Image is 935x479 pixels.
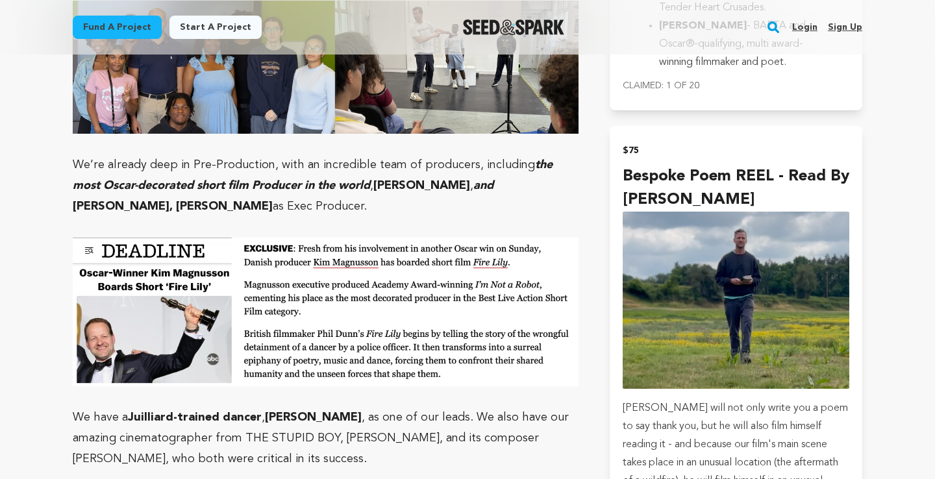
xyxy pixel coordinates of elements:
[463,19,565,35] img: Seed&Spark Logo Dark Mode
[828,17,862,38] a: Sign up
[73,154,579,217] p: We’re already deep in Pre-Production, with an incredible team of producers, including , , as Exec...
[169,16,262,39] a: Start a project
[463,19,565,35] a: Seed&Spark Homepage
[73,201,273,212] strong: [PERSON_NAME], [PERSON_NAME]
[73,159,553,191] em: the most Oscar-decorated short film Producer in the world
[128,411,262,423] strong: Juilliard-trained dancer
[623,77,849,95] p: Claimed: 1 of 20
[73,238,579,387] img: 1751293548-deadline%203.png
[73,16,162,39] a: Fund a project
[473,180,493,191] em: and
[792,17,817,38] a: Login
[373,180,470,191] strong: [PERSON_NAME]
[73,1,579,134] img: 1751451354-partners%20in%20action.png
[73,407,579,469] p: We have a , , as one of our leads. We also have our amazing cinematographer from THE STUPID BOY, ...
[623,141,849,160] h2: $75
[623,165,849,212] h4: Bespoke Poem REEL - Read by [PERSON_NAME]
[623,212,849,388] img: incentive
[265,411,362,423] strong: [PERSON_NAME]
